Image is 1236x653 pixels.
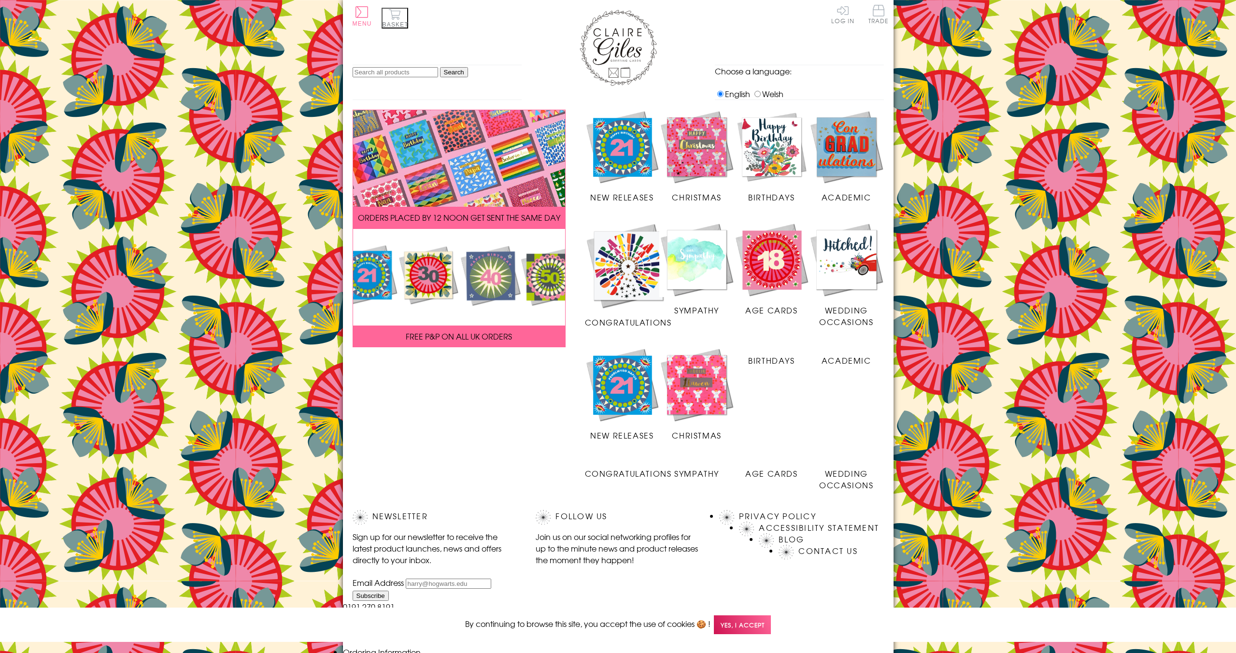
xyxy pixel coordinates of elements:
a: New Releases [585,347,660,441]
span: Christmas [672,429,721,441]
label: Welsh [752,88,783,99]
span: Wedding Occasions [819,468,873,491]
a: Wedding Occasions [809,460,884,491]
p: Join us on our social networking profiles for up to the minute news and product releases the mome... [536,531,700,566]
a: Sympathy [659,222,734,316]
span: Birthdays [748,355,795,366]
a: Christmas [659,110,734,203]
a: Blog [779,533,804,545]
input: Search all products [353,67,438,77]
input: English [717,91,724,97]
span: New Releases [590,191,654,203]
button: Basket [382,8,408,28]
a: Log In [831,5,854,24]
a: Congratulations [585,222,672,328]
a: Age Cards [734,222,809,316]
p: Sign up for our newsletter to receive the latest product launches, news and offers directly to yo... [353,531,517,566]
span: Wedding Occasions [819,304,873,327]
a: Academic [809,347,884,366]
a: Contact Us [798,545,857,556]
a: Age Cards [734,460,809,479]
label: English [715,88,750,99]
span: Menu [353,20,372,27]
a: Birthdays [734,110,809,203]
a: Wedding Occasions [809,222,884,327]
span: New Releases [590,429,654,441]
span: Academic [822,355,871,366]
p: Choose a language: [715,65,884,77]
h2: Follow Us [536,510,700,525]
a: Privacy Policy [739,510,816,522]
a: Congratulations [585,460,672,479]
span: Congratulations [585,468,672,479]
span: Age Cards [745,304,797,316]
a: Christmas [659,347,734,441]
button: Menu [353,6,372,27]
span: Christmas [672,191,721,203]
a: Accessibility Statement [759,522,879,533]
a: Birthdays [734,347,809,366]
a: Sympathy [659,460,734,479]
label: Email Address [353,577,404,588]
span: Sympathy [674,304,719,316]
span: Birthdays [748,191,795,203]
span: Congratulations [585,316,672,328]
span: FREE P&P ON ALL UK ORDERS [406,330,512,342]
img: Claire Giles Greetings Cards [580,10,657,86]
span: Sympathy [674,468,719,479]
a: Academic [809,110,884,203]
h2: Newsletter [353,510,517,525]
input: Welsh [754,91,761,97]
span: Yes, I accept [714,615,771,634]
a: New Releases [585,110,660,203]
input: Subscribe [353,591,389,601]
a: 0191 270 8191 [343,601,395,612]
span: Age Cards [745,468,797,479]
span: ORDERS PLACED BY 12 NOON GET SENT THE SAME DAY [358,212,560,223]
span: Trade [868,5,889,24]
input: Search [440,67,468,77]
span: Academic [822,191,871,203]
a: Trade [868,5,889,26]
input: harry@hogwarts.edu [406,579,491,589]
